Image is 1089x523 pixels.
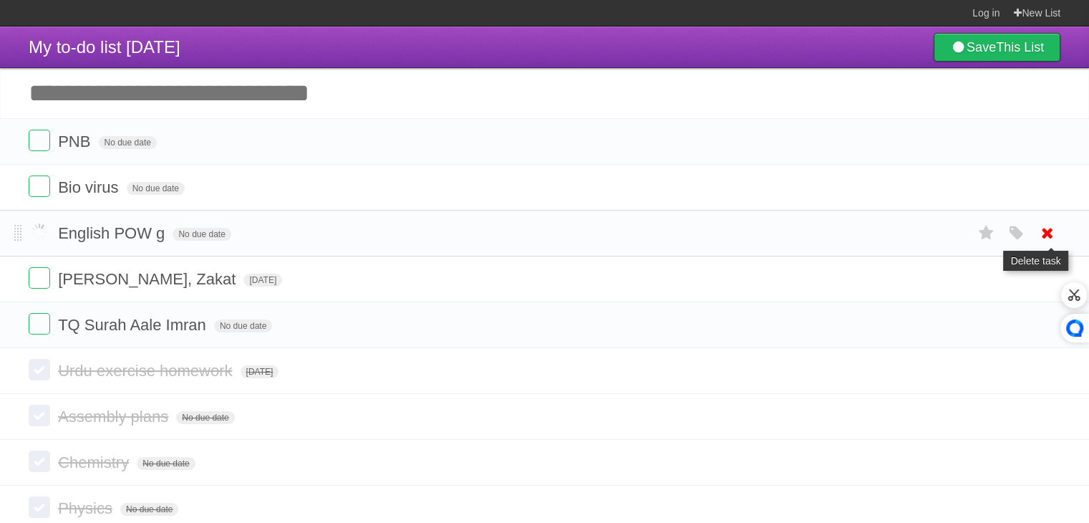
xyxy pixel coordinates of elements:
span: My to-do list [DATE] [29,37,180,57]
span: No due date [214,320,272,332]
label: Done [29,267,50,289]
span: Urdu exercise homework [58,362,236,380]
span: No due date [137,457,195,470]
span: Bio virus [58,178,122,196]
label: Done [29,405,50,426]
span: [DATE] [243,274,282,287]
span: English POW g [58,224,168,242]
a: SaveThis List [934,33,1060,62]
label: Done [29,496,50,518]
label: Star task [973,221,1000,245]
span: TQ Surah Aale Imran [58,316,210,334]
label: Done [29,130,50,151]
label: Done [29,451,50,472]
span: No due date [99,136,157,149]
label: Done [29,176,50,197]
span: No due date [127,182,185,195]
span: Physics [58,499,116,517]
span: PNB [58,133,94,150]
span: Chemistry [58,454,132,471]
label: Done [29,359,50,380]
span: [PERSON_NAME], Zakat [58,270,239,288]
label: Done [29,221,50,243]
span: No due date [120,503,178,516]
b: This List [996,40,1044,54]
label: Done [29,313,50,335]
span: No due date [173,228,231,241]
span: [DATE] [241,365,279,378]
span: Assembly plans [58,408,172,426]
span: No due date [176,411,234,424]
